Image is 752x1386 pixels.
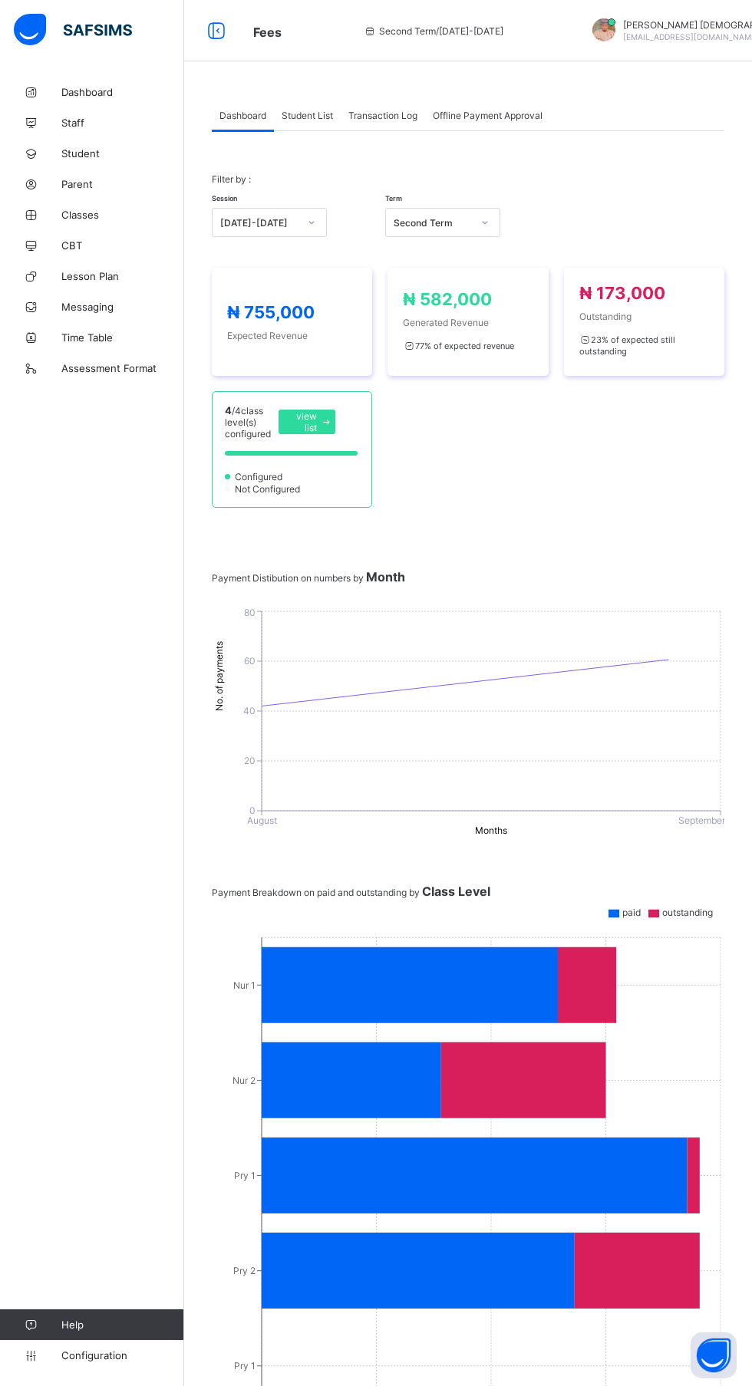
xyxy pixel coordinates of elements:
[61,362,184,374] span: Assessment Format
[422,884,490,899] span: Class Level
[219,110,266,121] span: Dashboard
[61,209,184,221] span: Classes
[220,217,298,229] div: [DATE]-[DATE]
[579,334,675,357] span: 23 % of expected still outstanding
[212,173,251,185] span: Filter by :
[622,907,641,918] span: paid
[247,815,277,826] tspan: August
[403,289,492,309] span: ₦ 582,000
[212,887,490,898] span: Payment Breakdown on paid and outstanding by
[233,979,256,991] tspan: Nur 1
[244,607,256,618] tspan: 80
[233,483,305,495] span: Not Configured
[243,705,256,716] tspan: 40
[244,655,256,667] tspan: 60
[579,311,709,322] span: Outstanding
[579,283,665,303] span: ₦ 173,000
[366,569,405,584] span: Month
[61,1319,183,1331] span: Help
[61,178,184,190] span: Parent
[244,755,256,766] tspan: 20
[61,301,184,313] span: Messaging
[61,1349,183,1361] span: Configuration
[225,405,271,440] span: / 4 class level(s) configured
[225,404,232,416] span: 4
[385,194,402,202] span: Term
[475,825,507,836] tspan: Months
[233,471,287,482] span: Configured
[61,117,184,129] span: Staff
[249,805,256,816] tspan: 0
[253,25,282,40] span: Fees
[233,1265,256,1276] tspan: Pry 2
[227,302,315,322] span: ₦ 755,000
[227,330,357,341] span: Expected Revenue
[212,572,405,584] span: Payment Distibution on numbers by
[234,1170,256,1181] tspan: Pry 1
[433,110,543,121] span: Offline Payment Approval
[61,270,184,282] span: Lesson Plan
[662,907,713,918] span: outstanding
[403,341,513,351] span: 77 % of expected revenue
[364,25,503,37] span: session/term information
[61,331,184,344] span: Time Table
[282,110,333,121] span: Student List
[233,1075,256,1086] tspan: Nur 2
[403,317,533,328] span: Generated Revenue
[61,239,184,252] span: CBT
[213,641,225,711] tspan: No. of payments
[212,194,237,202] span: Session
[678,815,726,826] tspan: September
[234,1360,256,1371] tspan: Pry 1
[290,410,317,433] span: view list
[348,110,417,121] span: Transaction Log
[691,1332,737,1378] button: Open asap
[61,147,184,160] span: Student
[14,14,132,46] img: safsims
[394,217,472,229] div: Second Term
[61,86,184,98] span: Dashboard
